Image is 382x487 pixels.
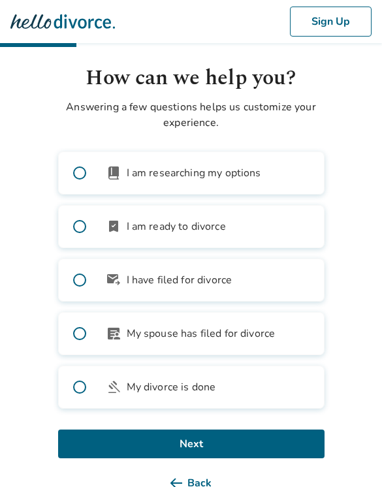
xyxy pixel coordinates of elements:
[106,379,121,395] span: gavel
[106,165,121,181] span: book_2
[127,165,261,181] span: I am researching my options
[127,326,276,341] span: My spouse has filed for divorce
[58,99,325,131] p: Answering a few questions helps us customize your experience.
[127,272,232,288] span: I have filed for divorce
[290,7,372,37] button: Sign Up
[58,430,325,458] button: Next
[106,219,121,234] span: bookmark_check
[127,379,216,395] span: My divorce is done
[106,326,121,341] span: article_person
[10,8,115,35] img: Hello Divorce Logo
[58,63,325,94] h1: How can we help you?
[106,272,121,288] span: outgoing_mail
[127,219,226,234] span: I am ready to divorce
